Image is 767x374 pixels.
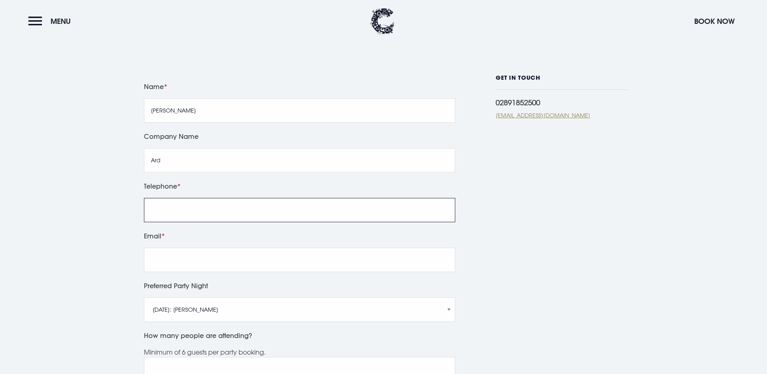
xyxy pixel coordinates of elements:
[51,17,71,26] span: Menu
[496,98,629,107] div: 02891852500
[144,280,455,291] label: Preferred Party Night
[496,111,629,119] a: [EMAIL_ADDRESS][DOMAIN_NAME]
[28,13,75,30] button: Menu
[690,13,739,30] button: Book Now
[144,131,455,142] label: Company Name
[144,330,455,341] label: How many people are attending?
[370,8,395,34] img: Clandeboye Lodge
[496,74,629,90] h6: GET IN TOUCH
[144,81,455,92] label: Name
[144,181,455,192] label: Telephone
[144,230,455,242] label: Email
[144,347,455,357] div: Minimum of 6 guests per party booking.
